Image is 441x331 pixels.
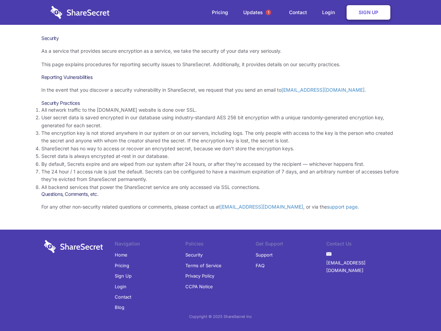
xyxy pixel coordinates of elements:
[115,260,129,271] a: Pricing
[282,2,314,23] a: Contact
[41,35,400,41] h1: Security
[347,5,390,20] a: Sign Up
[41,183,400,191] li: All backend services that power the ShareSecret service are only accessed via SSL connections.
[326,240,397,250] li: Contact Us
[41,61,400,68] p: This page explains procedures for reporting security issues to ShareSecret. Additionally, it prov...
[115,292,131,302] a: Contact
[266,10,271,15] span: 1
[115,271,132,281] a: Sign Up
[326,258,397,276] a: [EMAIL_ADDRESS][DOMAIN_NAME]
[115,281,126,292] a: Login
[185,240,256,250] li: Policies
[256,250,273,260] a: Support
[205,2,235,23] a: Pricing
[185,250,203,260] a: Security
[115,250,127,260] a: Home
[41,114,400,129] li: User secret data is saved encrypted in our database using industry-standard AES 256 bit encryptio...
[315,2,345,23] a: Login
[41,47,400,55] p: As a service that provides secure encryption as a service, we take the security of your data very...
[281,87,365,93] a: [EMAIL_ADDRESS][DOMAIN_NAME]
[41,168,400,183] li: The 24 hour / 1 access rule is just the default. Secrets can be configured to have a maximum expi...
[41,106,400,114] li: All network traffic to the [DOMAIN_NAME] website is done over SSL.
[44,240,103,253] img: logo-wordmark-white-trans-d4663122ce5f474addd5e946df7df03e33cb6a1c49d2221995e7729f52c070b2.svg
[185,260,222,271] a: Terms of Service
[41,160,400,168] li: By default, Secrets expire and are wiped from our system after 24 hours, or after they’re accesse...
[41,74,400,80] h3: Reporting Vulnerabilities
[41,203,400,211] p: For any other non-security related questions or comments, please contact us at , or via the .
[115,240,185,250] li: Navigation
[115,302,124,312] a: Blog
[185,281,213,292] a: CCPA Notice
[41,191,400,197] h3: Questions, Comments, etc.
[41,86,400,94] p: In the event that you discover a security vulnerability in ShareSecret, we request that you send ...
[41,152,400,160] li: Secret data is always encrypted at-rest in our database.
[327,204,358,210] a: support page
[256,260,265,271] a: FAQ
[41,145,400,152] li: ShareSecret has no way to access or recover an encrypted secret, because we don’t store the encry...
[185,271,214,281] a: Privacy Policy
[41,100,400,106] h3: Security Practices
[220,204,303,210] a: [EMAIL_ADDRESS][DOMAIN_NAME]
[41,129,400,145] li: The encryption key is not stored anywhere in our system or on our servers, including logs. The on...
[51,6,110,19] img: logo-wordmark-white-trans-d4663122ce5f474addd5e946df7df03e33cb6a1c49d2221995e7729f52c070b2.svg
[256,240,326,250] li: Get Support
